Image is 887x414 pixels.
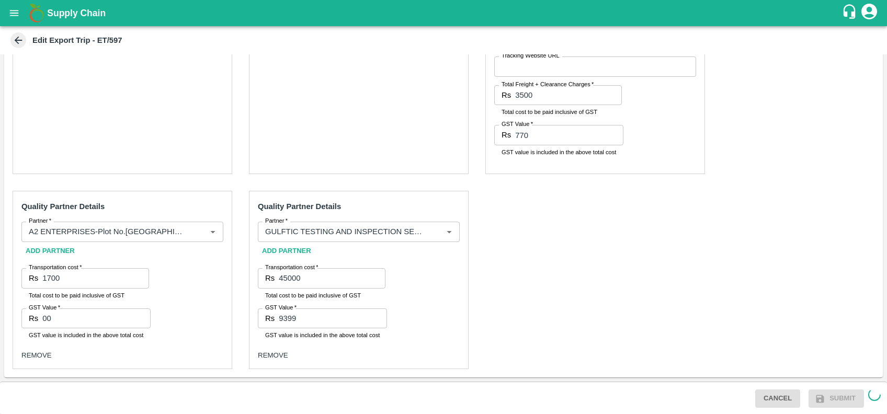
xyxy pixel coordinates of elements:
[29,291,142,300] p: Total cost to be paid inclusive of GST
[21,351,52,359] button: REMOVE
[502,80,594,89] label: Total Freight + Clearance Charges
[502,129,511,141] p: Rs
[261,225,426,238] input: Select Partner
[265,291,378,300] p: Total cost to be paid inclusive of GST
[279,308,387,328] input: GST Included in the above cost
[502,147,616,157] p: GST value is included in the above total cost
[47,6,841,20] a: Supply Chain
[265,330,380,340] p: GST value is included in the above total cost
[502,52,560,60] label: Tracking Website URL
[258,202,341,211] strong: Quality Partner Details
[265,304,297,312] label: GST Value
[265,313,275,324] p: Rs
[206,225,220,238] button: Open
[442,225,456,238] button: Open
[29,272,38,284] p: Rs
[265,263,318,272] label: Transportation cost
[860,2,879,24] div: account of current user
[21,202,105,211] strong: Quality Partner Details
[32,36,122,44] b: Edit Export Trip - ET/597
[2,1,26,25] button: open drawer
[515,125,623,145] input: GST Included in the above cost
[29,313,38,324] p: Rs
[841,4,860,22] div: customer-support
[502,120,533,129] label: GST Value
[26,3,47,24] img: logo
[47,8,106,18] b: Supply Chain
[502,89,511,101] p: Rs
[258,351,288,359] button: REMOVE
[29,304,60,312] label: GST Value
[42,308,151,328] input: GST Included in the above cost
[502,107,615,117] p: Total cost to be paid inclusive of GST
[258,242,315,260] button: Add Partner
[29,217,51,225] label: Partner
[21,242,79,260] button: Add Partner
[265,272,275,284] p: Rs
[265,217,288,225] label: Partner
[29,330,143,340] p: GST value is included in the above total cost
[25,225,189,238] input: Select Partner
[29,263,82,272] label: Transportation cost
